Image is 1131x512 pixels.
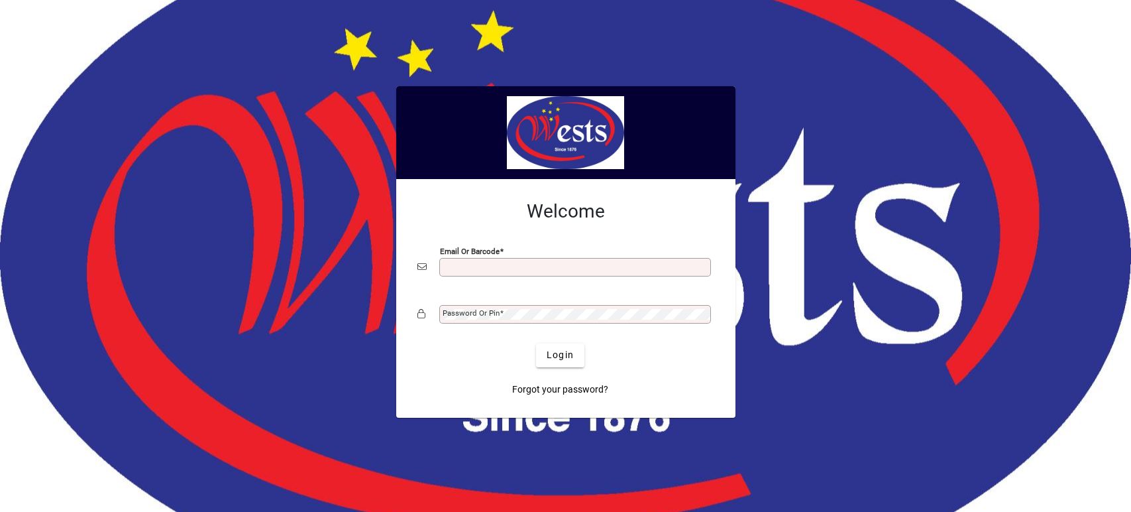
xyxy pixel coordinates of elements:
[547,348,574,362] span: Login
[443,308,500,318] mat-label: Password or Pin
[417,200,714,223] h2: Welcome
[507,378,614,402] a: Forgot your password?
[440,246,500,255] mat-label: Email or Barcode
[512,383,608,397] span: Forgot your password?
[536,344,584,367] button: Login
